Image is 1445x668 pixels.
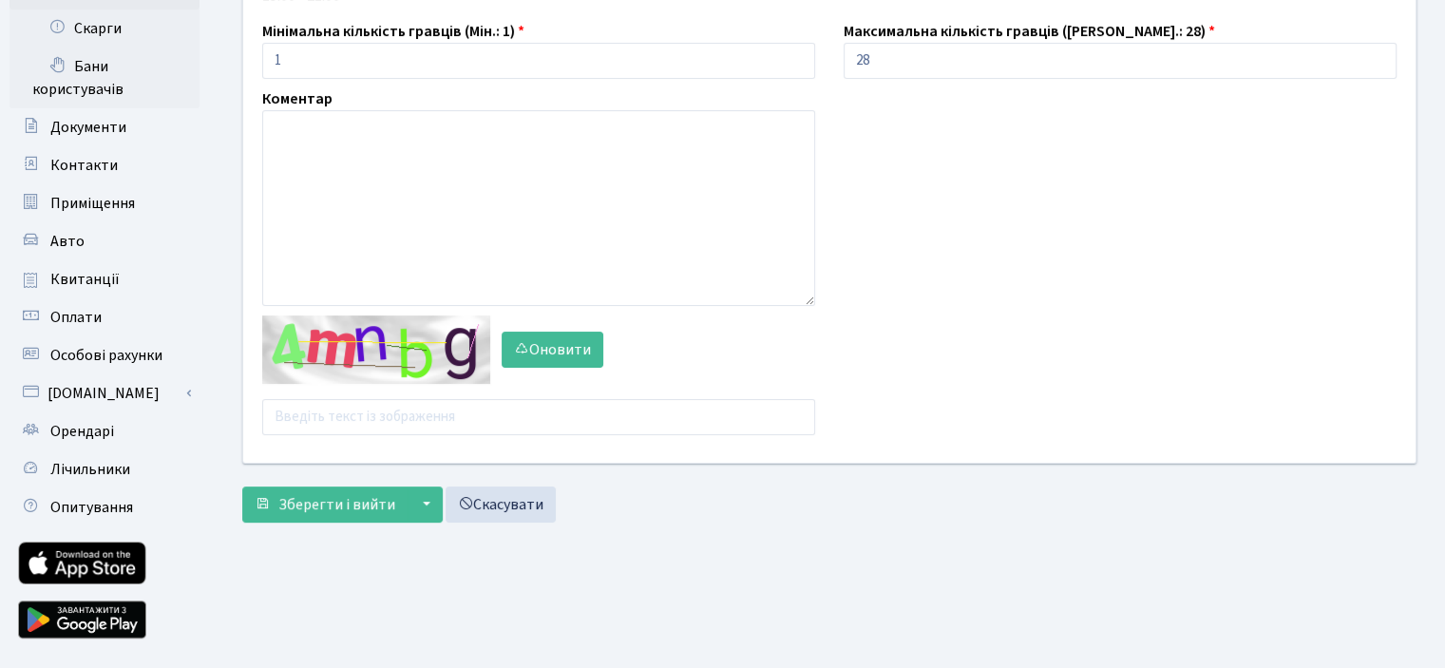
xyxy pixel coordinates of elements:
a: Скарги [10,10,200,48]
span: Оплати [50,307,102,328]
a: Авто [10,222,200,260]
a: [DOMAIN_NAME] [10,374,200,412]
label: Коментар [262,87,333,110]
span: Орендарі [50,421,114,442]
a: Приміщення [10,184,200,222]
label: Мінімальна кількість гравців (Мін.: 1) [262,20,524,43]
a: Скасувати [446,487,556,523]
a: Документи [10,108,200,146]
span: Опитування [50,497,133,518]
span: Приміщення [50,193,135,214]
span: Особові рахунки [50,345,162,366]
span: Квитанції [50,269,120,290]
button: Зберегти і вийти [242,487,408,523]
a: Особові рахунки [10,336,200,374]
span: Авто [50,231,85,252]
span: Лічильники [50,459,130,480]
a: Оплати [10,298,200,336]
span: Контакти [50,155,118,176]
button: Оновити [502,332,603,368]
a: Лічильники [10,450,200,488]
a: Квитанції [10,260,200,298]
img: default [262,315,490,384]
a: Контакти [10,146,200,184]
span: Зберегти і вийти [278,494,395,515]
span: Документи [50,117,126,138]
input: Введіть текст із зображення [262,399,815,435]
a: Орендарі [10,412,200,450]
a: Бани користувачів [10,48,200,108]
a: Опитування [10,488,200,526]
label: Максимальна кількість гравців ([PERSON_NAME].: 28) [844,20,1215,43]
